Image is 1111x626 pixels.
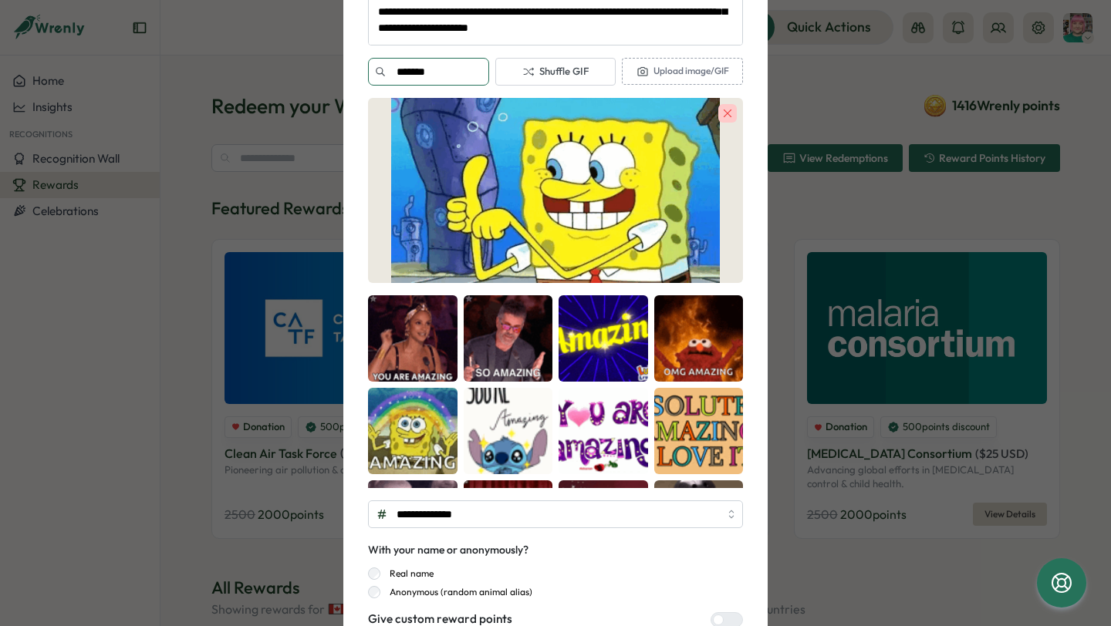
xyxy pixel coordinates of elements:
[380,567,434,580] label: Real name
[380,586,532,598] label: Anonymous (random animal alias)
[495,58,616,86] button: Shuffle GIF
[368,542,528,559] div: With your name or anonymously?
[522,65,589,79] span: Shuffle GIF
[368,98,743,283] img: gif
